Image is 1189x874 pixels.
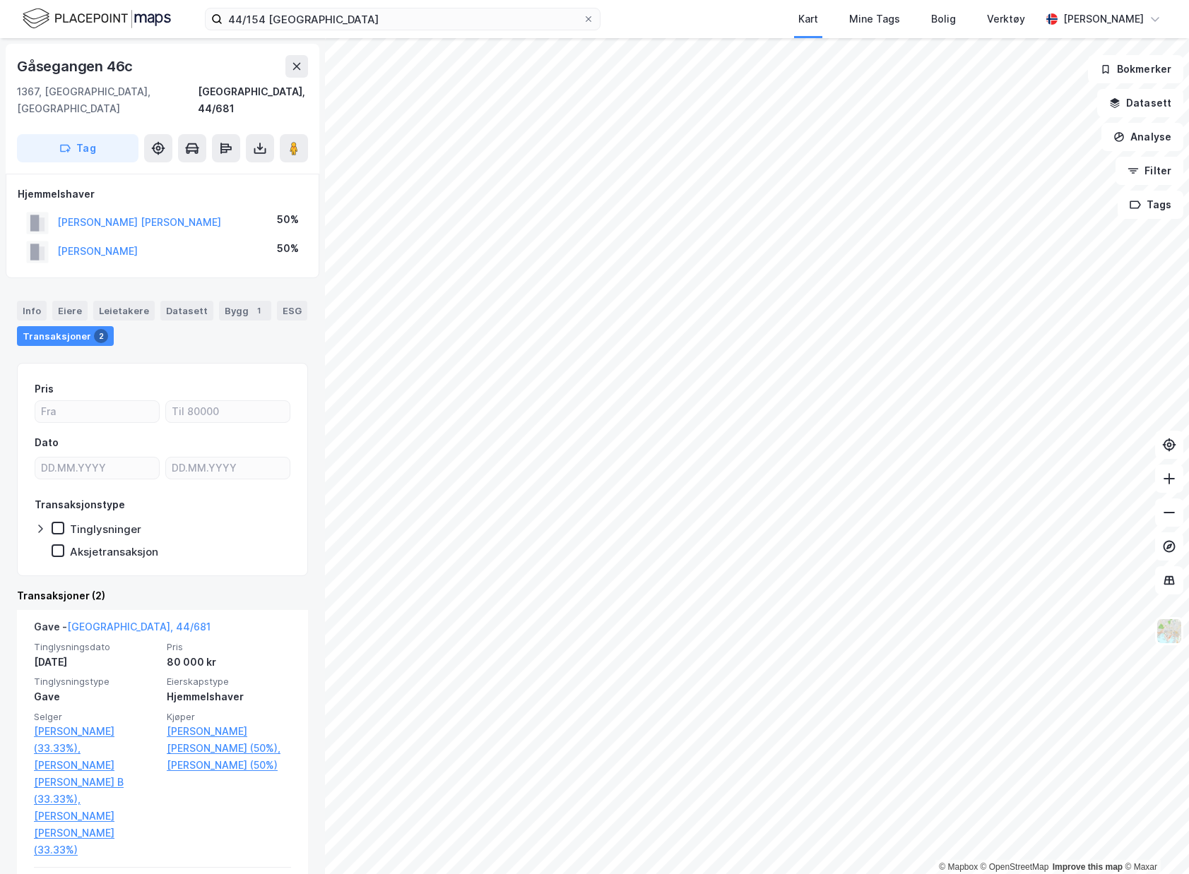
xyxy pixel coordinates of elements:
[35,381,54,397] div: Pris
[167,688,291,705] div: Hjemmelshaver
[93,301,155,321] div: Leietakere
[939,862,978,872] a: Mapbox
[167,723,291,757] a: [PERSON_NAME] [PERSON_NAME] (50%),
[252,304,266,318] div: 1
[1063,11,1144,28] div: [PERSON_NAME]
[981,862,1049,872] a: OpenStreetMap
[167,641,291,653] span: Pris
[34,808,158,858] a: [PERSON_NAME] [PERSON_NAME] (33.33%)
[931,11,956,28] div: Bolig
[1101,123,1183,151] button: Analyse
[18,186,307,203] div: Hjemmelshaver
[167,654,291,671] div: 80 000 kr
[23,6,171,31] img: logo.f888ab2527a4732fd821a326f86c7f29.svg
[34,641,158,653] span: Tinglysningsdato
[34,723,158,757] a: [PERSON_NAME] (33.33%),
[17,83,198,117] div: 1367, [GEOGRAPHIC_DATA], [GEOGRAPHIC_DATA]
[70,545,158,558] div: Aksjetransaksjon
[277,240,299,257] div: 50%
[35,434,59,451] div: Dato
[17,326,114,346] div: Transaksjoner
[1156,618,1183,645] img: Z
[17,134,138,162] button: Tag
[34,688,158,705] div: Gave
[277,211,299,228] div: 50%
[198,83,308,117] div: [GEOGRAPHIC_DATA], 44/681
[1116,157,1183,185] button: Filter
[1053,862,1123,872] a: Improve this map
[166,457,290,479] input: DD.MM.YYYY
[1118,806,1189,874] div: Kontrollprogram for chat
[166,401,290,422] input: Til 80000
[52,301,88,321] div: Eiere
[70,522,141,536] div: Tinglysninger
[34,654,158,671] div: [DATE]
[34,618,211,641] div: Gave -
[167,676,291,688] span: Eierskapstype
[798,11,818,28] div: Kart
[987,11,1025,28] div: Verktøy
[1118,806,1189,874] iframe: Chat Widget
[17,55,136,78] div: Gåsegangen 46c
[35,457,159,479] input: DD.MM.YYYY
[35,401,159,422] input: Fra
[1097,89,1183,117] button: Datasett
[160,301,213,321] div: Datasett
[17,587,308,604] div: Transaksjoner (2)
[17,301,47,321] div: Info
[35,496,125,513] div: Transaksjonstype
[277,301,307,321] div: ESG
[94,329,108,343] div: 2
[1118,191,1183,219] button: Tags
[167,757,291,774] a: [PERSON_NAME] (50%)
[1088,55,1183,83] button: Bokmerker
[849,11,900,28] div: Mine Tags
[219,301,271,321] div: Bygg
[34,757,158,808] a: [PERSON_NAME] [PERSON_NAME] B (33.33%),
[34,676,158,688] span: Tinglysningstype
[223,8,583,30] input: Søk på adresse, matrikkel, gårdeiere, leietakere eller personer
[34,711,158,723] span: Selger
[167,711,291,723] span: Kjøper
[67,621,211,633] a: [GEOGRAPHIC_DATA], 44/681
